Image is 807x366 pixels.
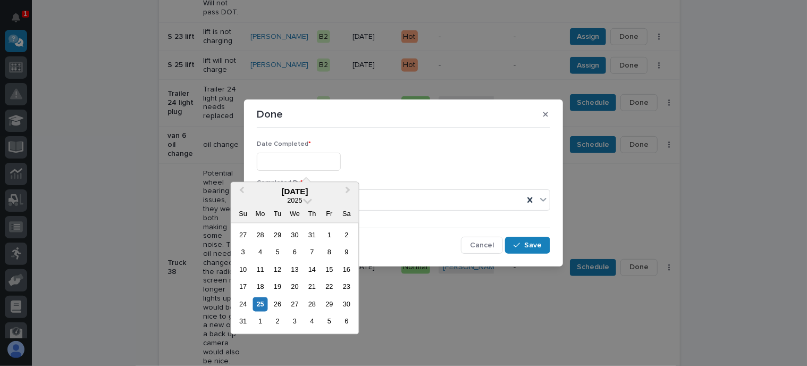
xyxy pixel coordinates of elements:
span: Cancel [470,240,494,250]
div: Choose Tuesday, August 19th, 2025 [271,280,285,294]
p: Done [257,108,283,121]
div: Choose Saturday, August 30th, 2025 [339,297,354,312]
div: Choose Sunday, August 17th, 2025 [236,280,250,294]
div: Choose Saturday, August 2nd, 2025 [339,228,354,243]
div: Th [305,207,319,221]
div: Choose Tuesday, August 26th, 2025 [271,297,285,312]
div: Mo [253,207,267,221]
div: [DATE] [231,187,359,196]
div: Fr [322,207,337,221]
div: Choose Friday, September 5th, 2025 [322,314,337,329]
button: Cancel [461,237,503,254]
span: 2025 [287,197,302,205]
div: Choose Sunday, August 24th, 2025 [236,297,250,312]
span: Date Completed [257,141,311,147]
div: Choose Wednesday, July 30th, 2025 [288,228,302,243]
div: Choose Saturday, August 16th, 2025 [339,263,354,277]
div: Choose Sunday, August 3rd, 2025 [236,245,250,260]
div: Choose Sunday, August 31st, 2025 [236,314,250,329]
div: Choose Friday, August 1st, 2025 [322,228,337,243]
div: Choose Tuesday, July 29th, 2025 [271,228,285,243]
div: Choose Tuesday, August 5th, 2025 [271,245,285,260]
div: Choose Friday, August 8th, 2025 [322,245,337,260]
div: Choose Monday, September 1st, 2025 [253,314,267,329]
div: Choose Thursday, July 31st, 2025 [305,228,319,243]
div: Sa [339,207,354,221]
div: Choose Saturday, August 23rd, 2025 [339,280,354,294]
div: Choose Sunday, July 27th, 2025 [236,228,250,243]
div: Choose Monday, August 18th, 2025 [253,280,267,294]
div: Choose Monday, August 11th, 2025 [253,263,267,277]
div: Choose Saturday, September 6th, 2025 [339,314,354,329]
div: Choose Wednesday, August 13th, 2025 [288,263,302,277]
div: Choose Saturday, August 9th, 2025 [339,245,354,260]
div: Choose Wednesday, August 27th, 2025 [288,297,302,312]
div: month 2025-08 [234,227,355,330]
div: Choose Tuesday, August 12th, 2025 [271,263,285,277]
div: Choose Wednesday, September 3rd, 2025 [288,314,302,329]
div: Choose Friday, August 15th, 2025 [322,263,337,277]
div: We [288,207,302,221]
div: Choose Monday, August 4th, 2025 [253,245,267,260]
div: Choose Sunday, August 10th, 2025 [236,263,250,277]
div: Choose Monday, July 28th, 2025 [253,228,267,243]
div: Choose Friday, August 22nd, 2025 [322,280,337,294]
div: Choose Monday, August 25th, 2025 [253,297,267,312]
button: Previous Month [232,184,249,201]
button: Next Month [341,184,358,201]
div: Tu [271,207,285,221]
div: Choose Thursday, September 4th, 2025 [305,314,319,329]
div: Choose Wednesday, August 20th, 2025 [288,280,302,294]
span: Save [524,240,542,250]
div: Choose Wednesday, August 6th, 2025 [288,245,302,260]
button: Save [505,237,550,254]
div: Choose Tuesday, September 2nd, 2025 [271,314,285,329]
div: Su [236,207,250,221]
div: Choose Thursday, August 28th, 2025 [305,297,319,312]
div: Choose Thursday, August 14th, 2025 [305,263,319,277]
div: Choose Thursday, August 7th, 2025 [305,245,319,260]
div: Choose Friday, August 29th, 2025 [322,297,337,312]
div: Choose Thursday, August 21st, 2025 [305,280,319,294]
